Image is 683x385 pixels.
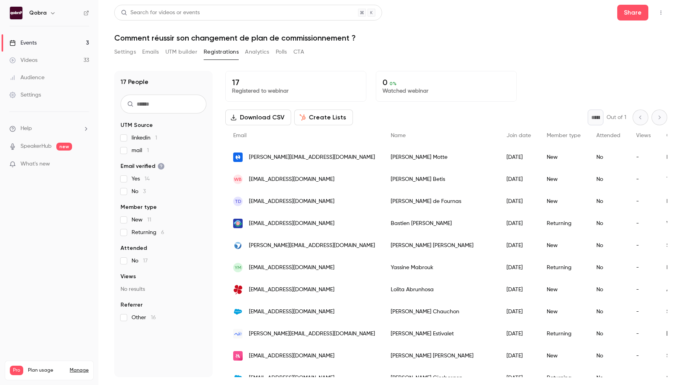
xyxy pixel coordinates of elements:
[617,5,648,20] button: Share
[132,147,149,154] span: mail
[382,87,510,95] p: Watched webinar
[114,33,667,43] h1: Comment réussir son changement de plan de commissionnement ?
[132,188,146,195] span: No
[121,121,206,322] section: facet-groups
[155,135,157,141] span: 1
[539,323,588,345] div: Returning
[539,146,588,168] div: New
[628,190,659,212] div: -
[249,242,375,250] span: [PERSON_NAME][EMAIL_ADDRESS][DOMAIN_NAME]
[383,323,499,345] div: [PERSON_NAME] Estivalet
[539,212,588,234] div: Returning
[276,46,287,58] button: Polls
[499,168,539,190] div: [DATE]
[383,168,499,190] div: [PERSON_NAME] Betis
[293,46,304,58] button: CTA
[80,161,89,168] iframe: Noticeable Trigger
[539,168,588,190] div: New
[383,234,499,257] div: [PERSON_NAME] [PERSON_NAME]
[121,273,136,281] span: Views
[499,345,539,367] div: [DATE]
[383,146,499,168] div: [PERSON_NAME] Motte
[233,133,247,138] span: Email
[383,345,499,367] div: [PERSON_NAME] [PERSON_NAME]
[132,216,151,224] span: New
[10,7,22,19] img: Qobra
[383,279,499,301] div: Lolita Abrunhosa
[245,46,269,58] button: Analytics
[539,279,588,301] div: New
[588,279,628,301] div: No
[588,234,628,257] div: No
[121,244,147,252] span: Attended
[20,125,32,133] span: Help
[588,257,628,279] div: No
[249,153,375,162] span: [PERSON_NAME][EMAIL_ADDRESS][DOMAIN_NAME]
[9,74,45,82] div: Audience
[10,366,23,375] span: Pro
[56,143,72,151] span: new
[499,323,539,345] div: [DATE]
[588,168,628,190] div: No
[588,212,628,234] div: No
[628,234,659,257] div: -
[249,219,334,228] span: [EMAIL_ADDRESS][DOMAIN_NAME]
[628,168,659,190] div: -
[143,189,146,194] span: 3
[383,212,499,234] div: Bastien [PERSON_NAME]
[132,229,164,236] span: Returning
[232,78,360,87] p: 17
[233,241,243,250] img: simplifia.fr
[499,301,539,323] div: [DATE]
[233,329,243,339] img: moncrmmanager.fr
[121,162,165,170] span: Email verified
[132,314,156,322] span: Other
[147,217,151,223] span: 11
[114,46,136,58] button: Settings
[204,46,239,58] button: Registrations
[628,257,659,279] div: -
[165,46,197,58] button: UTM builder
[499,279,539,301] div: [DATE]
[9,91,41,99] div: Settings
[294,110,353,125] button: Create Lists
[249,352,334,360] span: [EMAIL_ADDRESS][DOMAIN_NAME]
[235,264,241,271] span: YM
[628,301,659,323] div: -
[391,133,406,138] span: Name
[233,307,243,316] img: salesforce.com
[588,190,628,212] div: No
[233,153,243,162] img: naboo.app
[20,142,52,151] a: SpeakerHub
[9,56,37,64] div: Videos
[233,351,243,361] img: santeacademie.com
[249,286,334,294] span: [EMAIL_ADDRESS][DOMAIN_NAME]
[596,133,620,138] span: Attended
[233,219,243,228] img: wecandoo.com
[249,330,375,338] span: [PERSON_NAME][EMAIL_ADDRESS][DOMAIN_NAME]
[588,345,628,367] div: No
[9,39,37,47] div: Events
[29,9,46,17] h6: Qobra
[234,176,242,183] span: WB
[588,146,628,168] div: No
[147,148,149,153] span: 1
[151,315,156,320] span: 16
[132,175,150,183] span: Yes
[142,46,159,58] button: Emails
[249,374,334,382] span: [EMAIL_ADDRESS][DOMAIN_NAME]
[232,87,360,95] p: Registered to webinar
[20,160,50,168] span: What's new
[143,258,148,264] span: 17
[499,234,539,257] div: [DATE]
[28,367,65,374] span: Plan usage
[233,373,243,383] img: salesforce.com
[70,367,89,374] a: Manage
[628,279,659,301] div: -
[383,301,499,323] div: [PERSON_NAME] Chauchon
[383,257,499,279] div: Yassine Mabrouk
[233,285,243,294] img: actualgroup.com
[588,323,628,345] div: No
[539,190,588,212] div: New
[499,257,539,279] div: [DATE]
